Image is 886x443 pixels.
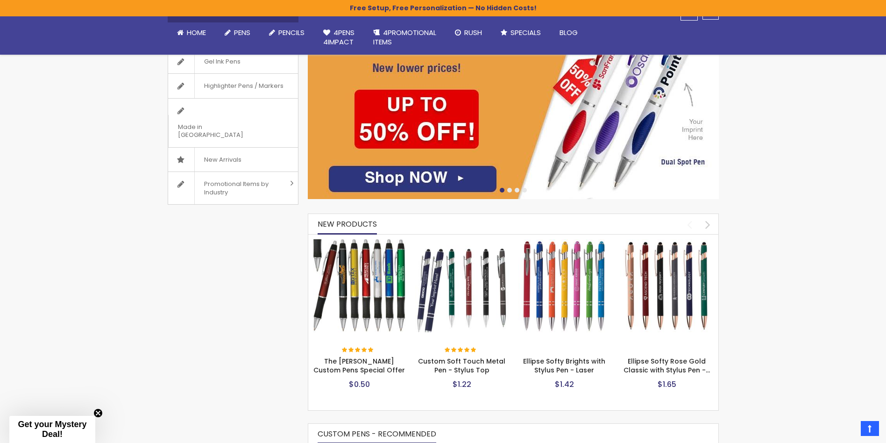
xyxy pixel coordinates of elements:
a: Home [168,22,215,43]
a: Highlighter Pens / Markers [168,74,298,98]
button: Close teaser [93,408,103,418]
a: Gel Ink Pens [168,50,298,74]
a: Rush [446,22,491,43]
span: $1.42 [555,379,574,390]
span: Promotional Items by Industry [194,172,287,204]
span: Made in [GEOGRAPHIC_DATA] [168,115,275,147]
div: prev [681,216,698,233]
a: Ellipse Softy Brights with Stylus Pen - Laser [523,357,605,375]
div: 100% [445,347,477,354]
a: New Arrivals [168,148,298,172]
span: Get your Mystery Deal! [18,420,86,439]
a: Made in [GEOGRAPHIC_DATA] [168,99,298,147]
a: Ellipse Softy Rose Gold Classic with Stylus Pen - Silver Laser [620,239,714,247]
a: The Barton Custom Pens Special Offer [313,239,406,247]
span: Specials [510,28,541,37]
img: Ellipse Softy Brights with Stylus Pen - Laser [518,239,611,333]
span: Blog [560,28,578,37]
a: Custom Soft Touch Metal Pen - Stylus Top [418,357,505,375]
span: Highlighter Pens / Markers [194,74,293,98]
a: 4PROMOTIONALITEMS [364,22,446,53]
div: Get your Mystery Deal!Close teaser [9,416,95,443]
span: Home [187,28,206,37]
span: $1.22 [453,379,471,390]
span: $0.50 [349,379,370,390]
a: Promotional Items by Industry [168,172,298,204]
img: Custom Soft Touch Metal Pen - Stylus Top [415,239,509,333]
div: 100% [342,347,375,354]
a: Custom Soft Touch Metal Pen - Stylus Top [415,239,509,247]
img: The Barton Custom Pens Special Offer [313,239,406,333]
span: 4PROMOTIONAL ITEMS [373,28,436,47]
iframe: Google Customer Reviews [809,418,886,443]
span: Gel Ink Pens [194,50,250,74]
a: Specials [491,22,550,43]
div: next [700,216,716,233]
a: The [PERSON_NAME] Custom Pens Special Offer [313,357,405,375]
img: Ellipse Softy Rose Gold Classic with Stylus Pen - Silver Laser [620,239,714,333]
span: CUSTOM PENS - RECOMMENDED [318,429,436,439]
span: 4Pens 4impact [323,28,354,47]
a: 4Pens4impact [314,22,364,53]
a: Ellipse Softy Rose Gold Classic with Stylus Pen -… [624,357,710,375]
a: Pencils [260,22,314,43]
span: New Arrivals [194,148,251,172]
span: $1.65 [658,379,676,390]
span: New Products [318,219,377,229]
a: Ellipse Softy Brights with Stylus Pen - Laser [518,239,611,247]
span: Pens [234,28,250,37]
a: Pens [215,22,260,43]
a: Blog [550,22,587,43]
span: Rush [464,28,482,37]
span: Pencils [278,28,305,37]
